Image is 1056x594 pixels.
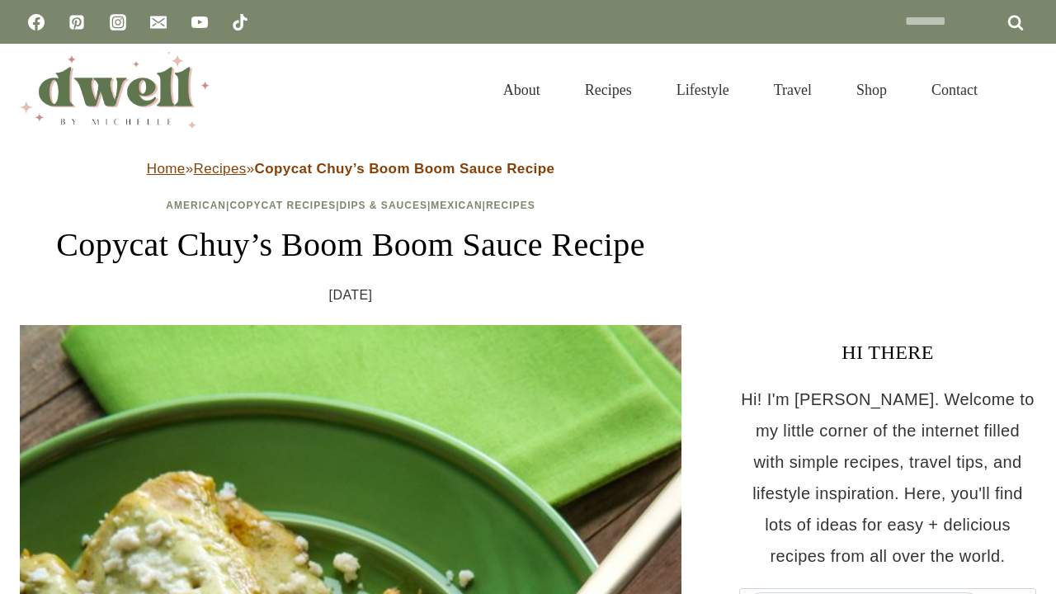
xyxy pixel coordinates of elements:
a: Dips & Sauces [340,200,427,211]
button: View Search Form [1008,76,1036,104]
time: [DATE] [329,283,373,308]
a: Pinterest [60,6,93,39]
nav: Primary Navigation [481,61,1000,119]
a: Lifestyle [654,61,752,119]
a: Instagram [101,6,134,39]
h3: HI THERE [739,337,1036,367]
span: » » [147,161,555,177]
h1: Copycat Chuy’s Boom Boom Sauce Recipe [20,220,681,270]
strong: Copycat Chuy’s Boom Boom Sauce Recipe [255,161,555,177]
a: About [481,61,563,119]
a: Email [142,6,175,39]
a: Mexican [431,200,482,211]
img: DWELL by michelle [20,52,210,128]
a: American [166,200,226,211]
span: | | | | [166,200,535,211]
a: Copycat Recipes [229,200,336,211]
a: Recipes [486,200,535,211]
a: Travel [752,61,834,119]
a: Shop [834,61,909,119]
a: Facebook [20,6,53,39]
a: Recipes [563,61,654,119]
a: Home [147,161,186,177]
a: Recipes [194,161,247,177]
a: YouTube [183,6,216,39]
a: Contact [909,61,1000,119]
a: TikTok [224,6,257,39]
p: Hi! I'm [PERSON_NAME]. Welcome to my little corner of the internet filled with simple recipes, tr... [739,384,1036,572]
